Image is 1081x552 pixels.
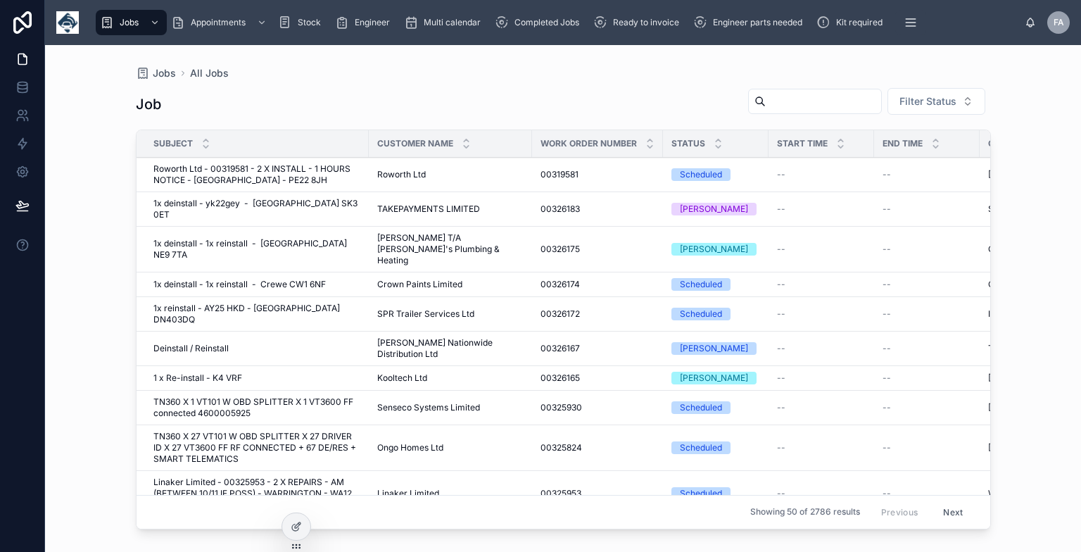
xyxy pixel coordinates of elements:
a: -- [883,343,971,354]
a: Ready to invoice [589,10,689,35]
a: Jobs [136,66,176,80]
span: Showing 50 of 2786 results [750,507,860,518]
h1: Job [136,94,161,114]
a: [PERSON_NAME] [671,243,760,256]
a: [PERSON_NAME] [671,203,760,215]
span: Deinstall / Reinstall [153,343,229,354]
a: -- [883,203,971,215]
a: Appointments [167,10,274,35]
a: Completed Jobs [491,10,589,35]
a: SPR Trailer Services Ltd [377,308,524,320]
span: Crewe [988,279,1015,290]
span: Jobs [120,17,139,28]
div: scrollable content [90,7,1025,38]
span: Subject [153,138,193,149]
span: 00326183 [540,203,580,215]
span: [PERSON_NAME] [988,402,1056,413]
a: -- [777,343,866,354]
span: [GEOGRAPHIC_DATA] [988,169,1075,180]
span: Status [671,138,705,149]
a: TN360 X 1 VT101 W OBD SPLITTER X 1 VT3600 FF connected 4600005925 [153,396,360,419]
span: -- [883,442,891,453]
a: -- [777,244,866,255]
span: 00319581 [540,169,579,180]
span: 00326165 [540,372,580,384]
span: FA [1054,17,1064,28]
div: Scheduled [680,308,722,320]
span: Jobs [153,66,176,80]
a: -- [777,279,866,290]
a: 1x deinstall - 1x reinstall - Crewe CW1 6NF [153,279,360,290]
span: -- [777,169,785,180]
span: Stock [298,17,321,28]
a: -- [883,372,971,384]
span: Ready to invoice [613,17,679,28]
a: 00326165 [540,372,655,384]
div: Scheduled [680,278,722,291]
span: Senseco Systems Limited [377,402,480,413]
span: 00325930 [540,402,582,413]
a: Crown Paints Limited [377,279,524,290]
a: [GEOGRAPHIC_DATA] [988,169,1077,180]
a: 00326174 [540,279,655,290]
a: -- [777,402,866,413]
a: Scheduled [671,308,760,320]
span: -- [777,308,785,320]
a: Scheduled [671,168,760,181]
a: Ongo Homes Ltd [377,442,524,453]
span: 1 x Re-install - K4 VRF [153,372,242,384]
span: Linaker Limited [377,488,439,499]
span: -- [777,244,785,255]
a: [PERSON_NAME] [671,372,760,384]
span: Stockport [988,203,1028,215]
a: -- [777,308,866,320]
div: [PERSON_NAME] [680,342,748,355]
div: [PERSON_NAME] [680,372,748,384]
span: TAKEPAYMENTS LIMITED [377,203,480,215]
span: 1x deinstall - 1x reinstall - Crewe CW1 6NF [153,279,326,290]
span: Warrington [988,488,1032,499]
a: [GEOGRAPHIC_DATA] [988,442,1077,453]
a: [PERSON_NAME] [988,402,1077,413]
span: -- [883,488,891,499]
a: TAKEPAYMENTS LIMITED [377,203,524,215]
a: Jobs [96,10,167,35]
span: 00326175 [540,244,580,255]
span: Completed Jobs [514,17,579,28]
a: Roworth Ltd [377,169,524,180]
span: Filter Status [899,94,956,108]
a: Linaker Limited [377,488,524,499]
a: Kooltech Ltd [377,372,524,384]
span: -- [883,244,891,255]
a: Tiverton [988,343,1077,354]
a: 1x deinstall - yk22gey - [GEOGRAPHIC_DATA] SK3 0ET [153,198,360,220]
a: 1x deinstall - 1x reinstall - [GEOGRAPHIC_DATA] NE9 7TA [153,238,360,261]
a: -- [777,169,866,180]
span: Immingham [988,308,1035,320]
div: Scheduled [680,168,722,181]
span: Appointments [191,17,246,28]
span: Linaker Limited - 00325953 - 2 X REPAIRS - AM (BETWEEN 10/11 IF POSS) - WARRINGTON - WA12 0JQ [153,477,360,510]
span: Tiverton [988,343,1022,354]
a: Scheduled [671,441,760,454]
span: 00325953 [540,488,581,499]
span: Start time [777,138,828,149]
span: -- [777,343,785,354]
a: -- [777,442,866,453]
a: Engineer parts needed [689,10,812,35]
span: -- [777,203,785,215]
div: Scheduled [680,441,722,454]
a: 00325953 [540,488,655,499]
a: 00319581 [540,169,655,180]
span: Gateshead [988,244,1031,255]
a: TN360 X 27 VT101 W OBD SPLITTER X 27 DRIVER ID X 27 VT3600 FF RF CONNECTED + 67 DE/RES + SMART TE... [153,431,360,465]
a: -- [777,488,866,499]
span: City [988,138,1009,149]
a: 00326172 [540,308,655,320]
a: 1x reinstall - AY25 HKD - [GEOGRAPHIC_DATA] DN403DQ [153,303,360,325]
a: Deinstall / Reinstall [153,343,360,354]
span: Roworth Ltd - 00319581 - 2 X INSTALL - 1 HOURS NOTICE - [GEOGRAPHIC_DATA] - PE22 8JH [153,163,360,186]
a: [PERSON_NAME] [671,342,760,355]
